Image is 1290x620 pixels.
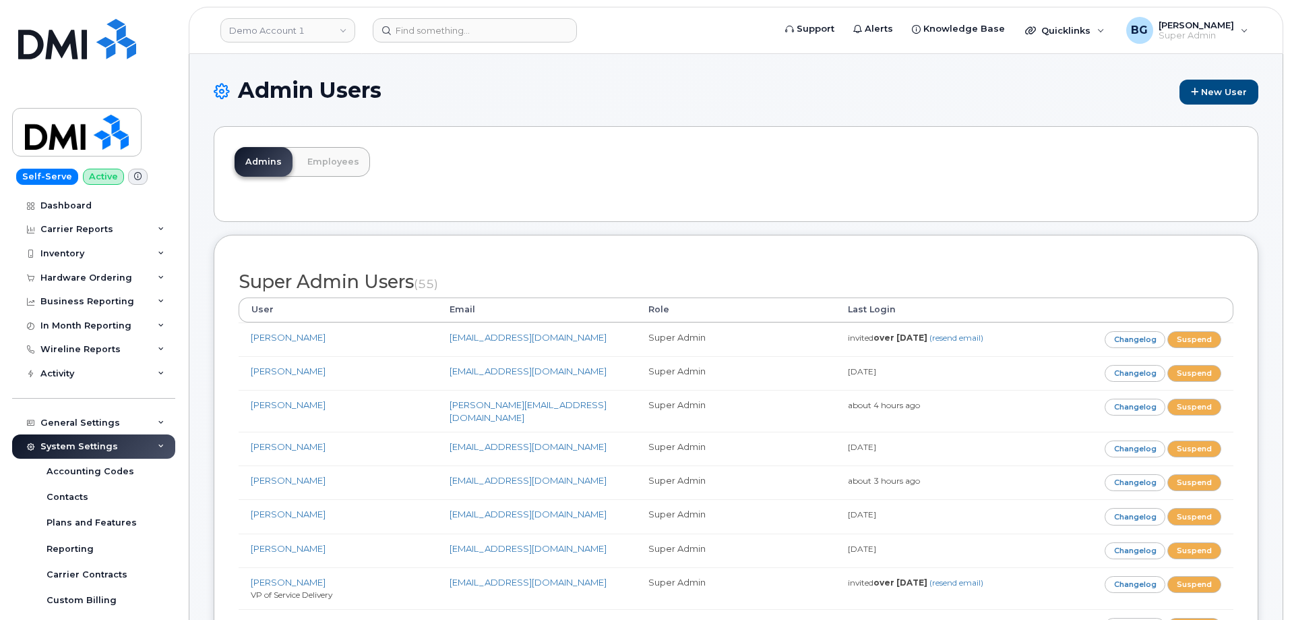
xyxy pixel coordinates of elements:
[636,567,835,609] td: Super Admin
[450,475,607,486] a: [EMAIL_ADDRESS][DOMAIN_NAME]
[1167,576,1221,593] a: Suspend
[235,147,293,177] a: Admins
[848,366,876,376] small: [DATE]
[1105,508,1166,525] a: Changelog
[873,577,927,588] strong: over [DATE]
[450,509,607,519] a: [EMAIL_ADDRESS][DOMAIN_NAME]
[437,298,636,322] th: Email
[636,534,835,567] td: Super Admin
[1167,331,1221,348] a: Suspend
[297,147,370,177] a: Employees
[251,441,326,452] a: [PERSON_NAME]
[239,272,1233,292] h2: Super Admin Users
[1167,542,1221,559] a: Suspend
[450,332,607,343] a: [EMAIL_ADDRESS][DOMAIN_NAME]
[251,366,326,376] a: [PERSON_NAME]
[636,499,835,533] td: Super Admin
[636,298,835,322] th: Role
[848,544,876,554] small: [DATE]
[1167,399,1221,416] a: Suspend
[848,400,920,410] small: about 4 hours ago
[450,543,607,554] a: [EMAIL_ADDRESS][DOMAIN_NAME]
[251,399,326,410] a: [PERSON_NAME]
[1167,508,1221,525] a: Suspend
[450,441,607,452] a: [EMAIL_ADDRESS][DOMAIN_NAME]
[636,322,835,356] td: Super Admin
[251,475,326,486] a: [PERSON_NAME]
[450,366,607,376] a: [EMAIL_ADDRESS][DOMAIN_NAME]
[1105,399,1166,416] a: Changelog
[929,333,983,343] a: (resend email)
[251,590,332,600] small: VP of Service Delivery
[848,476,920,486] small: about 3 hours ago
[450,577,607,588] a: [EMAIL_ADDRESS][DOMAIN_NAME]
[873,333,927,343] strong: over [DATE]
[1167,365,1221,382] a: Suspend
[1179,80,1258,105] a: New User
[414,277,438,291] small: (55)
[836,298,1035,322] th: Last Login
[1167,441,1221,457] a: Suspend
[848,333,983,343] small: invited
[636,466,835,499] td: Super Admin
[848,577,983,588] small: invited
[251,577,326,588] a: [PERSON_NAME]
[251,543,326,554] a: [PERSON_NAME]
[1105,576,1166,593] a: Changelog
[251,332,326,343] a: [PERSON_NAME]
[1105,331,1166,348] a: Changelog
[1105,474,1166,491] a: Changelog
[1105,365,1166,382] a: Changelog
[450,399,607,423] a: [PERSON_NAME][EMAIL_ADDRESS][DOMAIN_NAME]
[1167,474,1221,491] a: Suspend
[636,390,835,432] td: Super Admin
[214,78,1258,105] h1: Admin Users
[1105,441,1166,457] a: Changelog
[929,577,983,588] a: (resend email)
[1105,542,1166,559] a: Changelog
[251,509,326,519] a: [PERSON_NAME]
[636,432,835,466] td: Super Admin
[848,442,876,452] small: [DATE]
[848,509,876,519] small: [DATE]
[636,356,835,390] td: Super Admin
[239,298,437,322] th: User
